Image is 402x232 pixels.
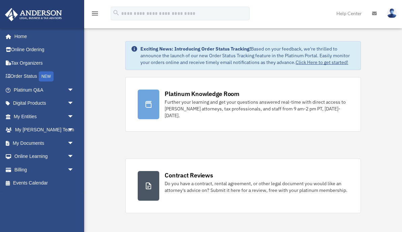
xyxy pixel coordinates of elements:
[112,9,120,16] i: search
[3,8,64,21] img: Anderson Advisors Platinum Portal
[67,123,81,137] span: arrow_drop_down
[91,12,99,18] a: menu
[67,110,81,124] span: arrow_drop_down
[140,46,251,52] strong: Exciting News: Introducing Order Status Tracking!
[5,110,84,123] a: My Entitiesarrow_drop_down
[5,97,84,110] a: Digital Productsarrow_drop_down
[5,56,84,70] a: Tax Organizers
[5,136,84,150] a: My Documentsarrow_drop_down
[5,30,81,43] a: Home
[165,171,213,179] div: Contract Reviews
[5,163,84,176] a: Billingarrow_drop_down
[165,99,348,119] div: Further your learning and get your questions answered real-time with direct access to [PERSON_NAM...
[91,9,99,18] i: menu
[296,59,348,65] a: Click Here to get started!
[165,90,239,98] div: Platinum Knowledge Room
[140,45,355,66] div: Based on your feedback, we're thrilled to announce the launch of our new Order Status Tracking fe...
[5,176,84,190] a: Events Calendar
[67,136,81,150] span: arrow_drop_down
[125,159,361,213] a: Contract Reviews Do you have a contract, rental agreement, or other legal document you would like...
[67,163,81,177] span: arrow_drop_down
[5,43,84,57] a: Online Ordering
[165,180,348,194] div: Do you have a contract, rental agreement, or other legal document you would like an attorney's ad...
[67,150,81,164] span: arrow_drop_down
[5,150,84,163] a: Online Learningarrow_drop_down
[5,83,84,97] a: Platinum Q&Aarrow_drop_down
[5,70,84,84] a: Order StatusNEW
[5,123,84,137] a: My [PERSON_NAME] Teamarrow_drop_down
[387,8,397,18] img: User Pic
[125,77,361,132] a: Platinum Knowledge Room Further your learning and get your questions answered real-time with dire...
[39,71,54,81] div: NEW
[67,97,81,110] span: arrow_drop_down
[67,83,81,97] span: arrow_drop_down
